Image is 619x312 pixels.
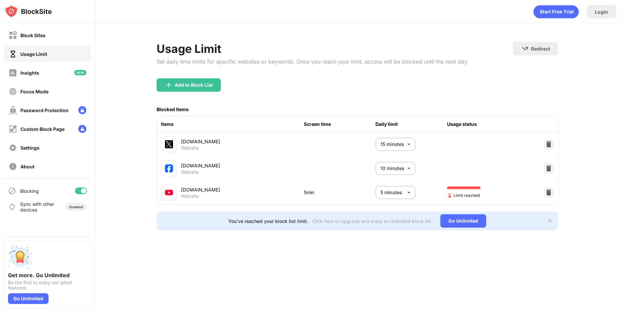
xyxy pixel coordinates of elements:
[380,141,405,148] p: 15 minutes
[20,201,55,213] div: Sync with other devices
[181,138,304,145] div: [DOMAIN_NAME]
[8,245,32,269] img: push-unlimited.svg
[165,164,173,172] img: favicons
[380,189,405,196] p: 5 minutes
[531,46,550,52] div: Redirect
[447,192,480,199] span: Limit reached
[9,144,17,152] img: settings-off.svg
[375,121,447,128] div: Daily limit
[161,121,304,128] div: Items
[78,106,86,114] img: lock-menu.svg
[20,89,49,94] div: Focus Mode
[181,186,304,193] div: [DOMAIN_NAME]
[547,218,553,224] img: x-button.svg
[157,58,468,65] div: Set daily time limits for specific websites or keywords. Once you reach your limit, access will b...
[9,50,17,58] img: time-usage-on.svg
[165,140,173,148] img: favicons
[304,121,375,128] div: Screen time
[20,51,47,57] div: Usage Limit
[20,126,65,132] div: Custom Block Page
[8,187,16,195] img: blocking-icon.svg
[181,193,199,199] div: Website
[8,293,49,304] div: Go Unlimited
[8,203,16,211] img: sync-icon.svg
[181,169,199,175] div: Website
[69,205,83,209] div: Disabled
[9,106,17,114] img: password-protection-off.svg
[447,121,519,128] div: Usage status
[533,5,579,18] div: animation
[74,70,86,75] img: new-icon.svg
[447,193,452,198] img: hourglass-end.svg
[8,272,87,279] div: Get more. Go Unlimited
[181,145,199,151] div: Website
[20,32,46,38] div: Block Sites
[380,165,405,172] p: 10 minutes
[595,9,608,15] div: Login
[228,218,308,224] div: You’ve reached your block list limit.
[20,70,39,76] div: Insights
[9,31,17,40] img: block-off.svg
[20,107,69,113] div: Password Protection
[5,5,52,18] img: logo-blocksite.svg
[312,218,432,224] div: Click here to upgrade and enjoy an unlimited block list.
[304,189,375,196] div: 5min
[181,162,304,169] div: [DOMAIN_NAME]
[9,162,17,171] img: about-off.svg
[9,125,17,133] img: customize-block-page-off.svg
[175,82,213,88] div: Add to Block List
[78,125,86,133] img: lock-menu.svg
[20,188,39,194] div: Blocking
[165,188,173,197] img: favicons
[440,214,486,228] div: Go Unlimited
[157,106,189,112] div: Blocked Items
[20,145,39,151] div: Settings
[8,280,87,291] div: Be the first to enjoy our latest features
[20,164,34,169] div: About
[157,42,468,56] div: Usage Limit
[9,87,17,96] img: focus-off.svg
[9,69,17,77] img: insights-off.svg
